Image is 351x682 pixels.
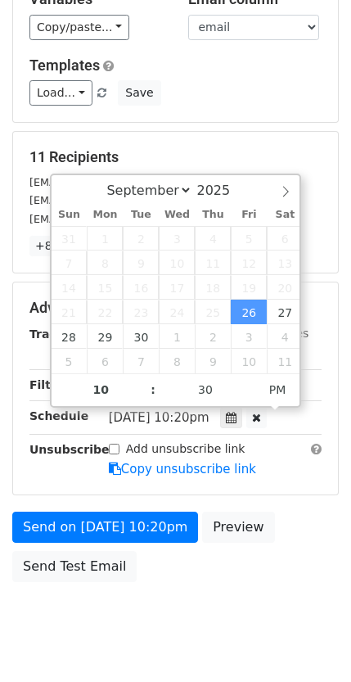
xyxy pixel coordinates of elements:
strong: Schedule [29,409,88,422]
span: September 19, 2025 [231,275,267,300]
span: September 21, 2025 [52,300,88,324]
span: September 25, 2025 [195,300,231,324]
span: September 26, 2025 [231,300,267,324]
span: September 16, 2025 [123,275,159,300]
span: September 29, 2025 [87,324,123,349]
span: September 17, 2025 [159,275,195,300]
span: October 7, 2025 [123,349,159,373]
span: Tue [123,210,159,220]
span: September 18, 2025 [195,275,231,300]
span: Sun [52,210,88,220]
span: October 8, 2025 [159,349,195,373]
span: Wed [159,210,195,220]
span: October 3, 2025 [231,324,267,349]
a: Send on [DATE] 10:20pm [12,512,198,543]
span: October 5, 2025 [52,349,88,373]
span: October 1, 2025 [159,324,195,349]
span: Fri [231,210,267,220]
span: September 2, 2025 [123,226,159,251]
div: 聊天小组件 [269,603,351,682]
span: Click to toggle [255,373,300,406]
span: [DATE] 10:20pm [109,410,209,425]
input: Hour [52,373,151,406]
strong: Unsubscribe [29,443,110,456]
span: August 31, 2025 [52,226,88,251]
span: October 6, 2025 [87,349,123,373]
span: : [151,373,155,406]
span: September 27, 2025 [267,300,303,324]
span: September 7, 2025 [52,251,88,275]
input: Year [192,183,251,198]
span: October 4, 2025 [267,324,303,349]
span: September 10, 2025 [159,251,195,275]
span: October 2, 2025 [195,324,231,349]
h5: Advanced [29,299,322,317]
a: +8 more [29,236,91,256]
span: September 9, 2025 [123,251,159,275]
small: [EMAIL_ADDRESS][DOMAIN_NAME] [29,176,212,188]
a: Preview [202,512,274,543]
input: Minute [155,373,255,406]
span: September 28, 2025 [52,324,88,349]
a: Copy unsubscribe link [109,462,256,476]
strong: Filters [29,378,71,391]
span: Mon [87,210,123,220]
span: September 15, 2025 [87,275,123,300]
span: September 8, 2025 [87,251,123,275]
span: September 12, 2025 [231,251,267,275]
span: September 24, 2025 [159,300,195,324]
a: Load... [29,80,92,106]
small: [EMAIL_ADDRESS][DOMAIN_NAME] [29,213,212,225]
a: Send Test Email [12,551,137,582]
span: Sat [267,210,303,220]
span: October 11, 2025 [267,349,303,373]
span: September 23, 2025 [123,300,159,324]
span: September 13, 2025 [267,251,303,275]
span: September 20, 2025 [267,275,303,300]
span: September 5, 2025 [231,226,267,251]
small: [EMAIL_ADDRESS][DOMAIN_NAME] [29,194,212,206]
span: September 14, 2025 [52,275,88,300]
span: September 11, 2025 [195,251,231,275]
iframe: Chat Widget [269,603,351,682]
span: September 1, 2025 [87,226,123,251]
span: October 9, 2025 [195,349,231,373]
span: October 10, 2025 [231,349,267,373]
label: Add unsubscribe link [126,440,245,458]
span: September 6, 2025 [267,226,303,251]
button: Save [118,80,160,106]
span: September 30, 2025 [123,324,159,349]
a: Copy/paste... [29,15,129,40]
span: September 3, 2025 [159,226,195,251]
strong: Tracking [29,327,84,341]
a: Templates [29,56,100,74]
span: Thu [195,210,231,220]
span: September 22, 2025 [87,300,123,324]
h5: 11 Recipients [29,148,322,166]
span: September 4, 2025 [195,226,231,251]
